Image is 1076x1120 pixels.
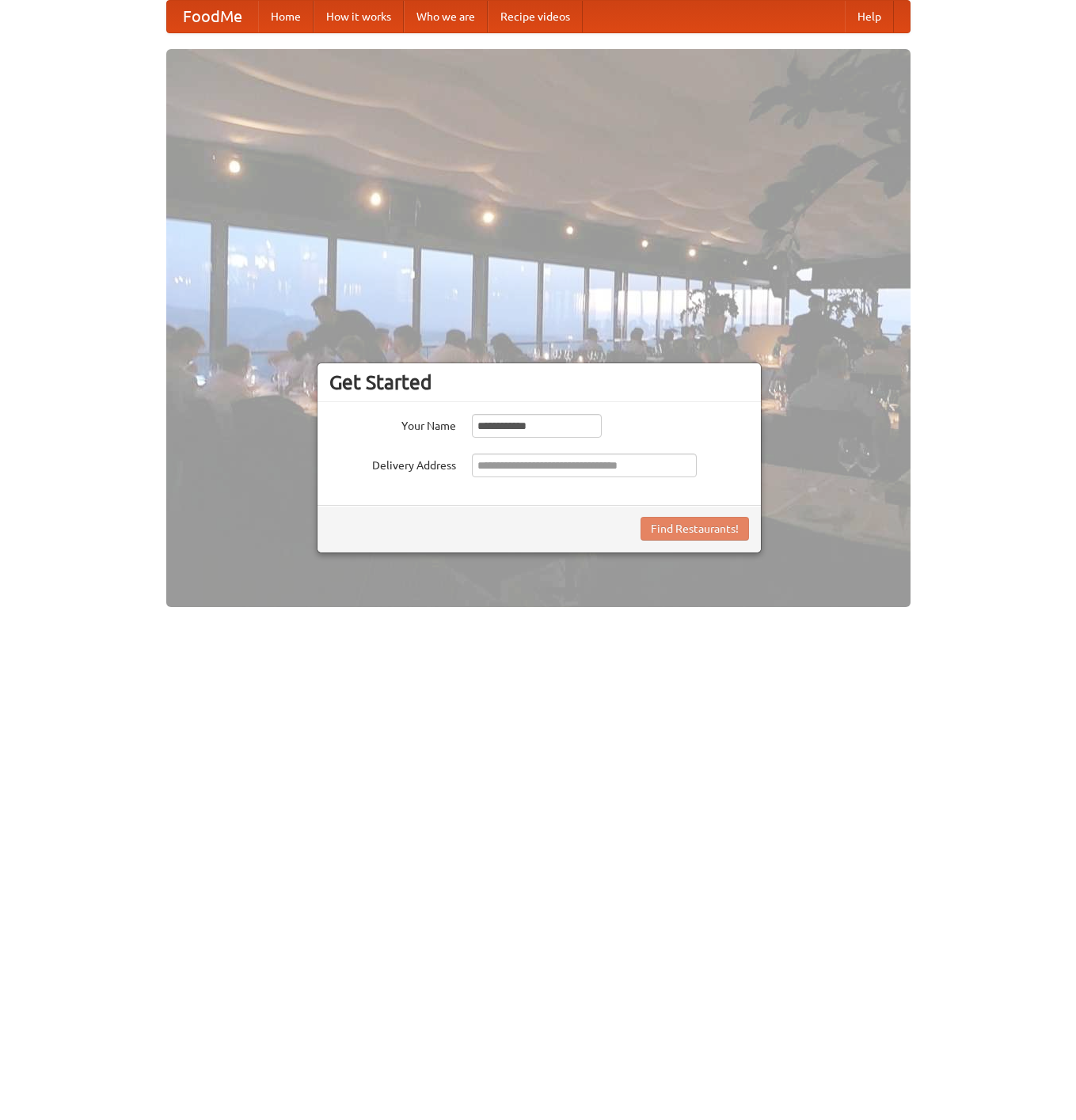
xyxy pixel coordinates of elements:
[845,1,894,32] a: Help
[314,1,404,32] a: How it works
[329,414,456,434] label: Your Name
[167,1,258,32] a: FoodMe
[488,1,583,32] a: Recipe videos
[258,1,314,32] a: Home
[641,517,749,541] button: Find Restaurants!
[329,370,749,394] h3: Get Started
[329,454,456,473] label: Delivery Address
[404,1,488,32] a: Who we are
